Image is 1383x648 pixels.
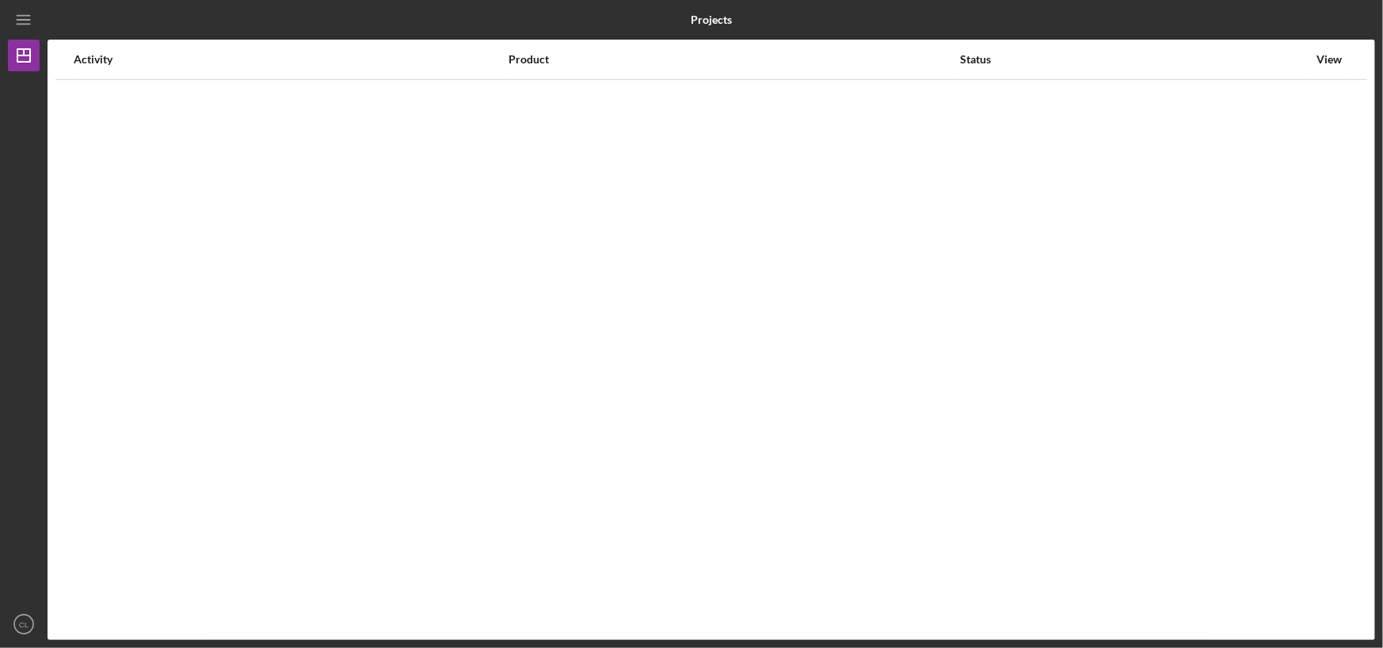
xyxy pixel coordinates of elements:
div: Status [960,53,1308,66]
div: Product [509,53,958,66]
b: Projects [691,13,732,26]
text: CL [19,620,29,629]
button: CL [8,608,40,640]
div: View [1309,53,1349,66]
div: Activity [74,53,507,66]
